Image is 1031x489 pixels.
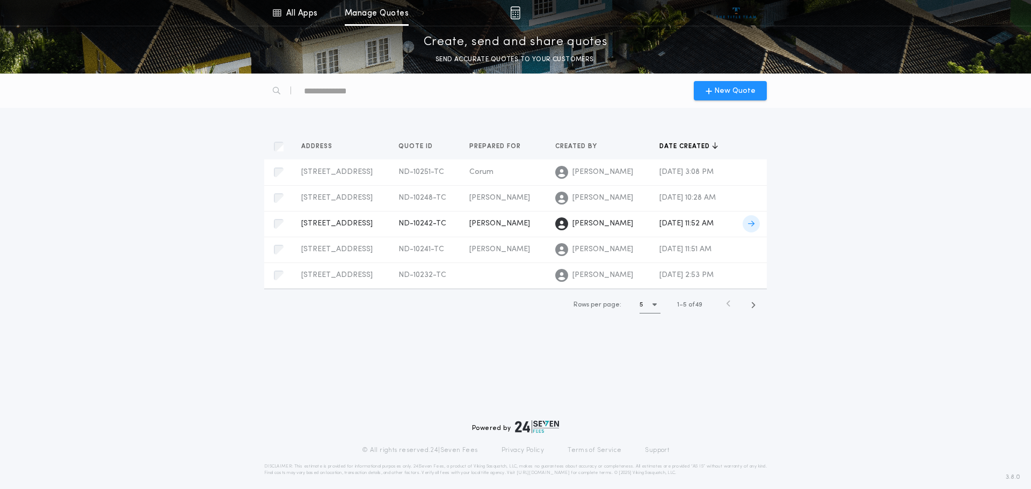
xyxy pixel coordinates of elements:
[398,141,441,152] button: Quote ID
[469,220,530,228] span: [PERSON_NAME]
[555,141,605,152] button: Created by
[659,194,716,202] span: [DATE] 10:28 AM
[469,168,493,176] span: Corum
[714,85,756,97] span: New Quote
[301,141,340,152] button: Address
[659,141,718,152] button: Date created
[264,463,767,476] p: DISCLAIMER: This estimate is provided for informational purposes only. 24|Seven Fees, a product o...
[716,8,757,18] img: vs-icon
[469,142,523,151] span: Prepared for
[301,245,373,253] span: [STREET_ADDRESS]
[362,446,478,455] p: © All rights reserved. 24|Seven Fees
[659,142,712,151] span: Date created
[640,300,643,310] h1: 5
[301,271,373,279] span: [STREET_ADDRESS]
[301,142,335,151] span: Address
[659,220,714,228] span: [DATE] 11:52 AM
[469,245,530,253] span: [PERSON_NAME]
[572,244,633,255] span: [PERSON_NAME]
[301,220,373,228] span: [STREET_ADDRESS]
[659,271,714,279] span: [DATE] 2:53 PM
[398,271,446,279] span: ND-10232-TC
[683,302,687,308] span: 5
[640,296,660,313] button: 5
[572,193,633,203] span: [PERSON_NAME]
[398,168,444,176] span: ND-10251-TC
[555,142,599,151] span: Created by
[688,300,702,310] span: of 49
[517,471,570,475] a: [URL][DOMAIN_NAME]
[301,194,373,202] span: [STREET_ADDRESS]
[435,54,596,65] p: SEND ACCURATE QUOTES TO YOUR CUSTOMERS.
[677,302,679,308] span: 1
[398,142,435,151] span: Quote ID
[645,446,669,455] a: Support
[572,167,633,178] span: [PERSON_NAME]
[469,194,530,202] span: [PERSON_NAME]
[573,302,621,308] span: Rows per page:
[398,245,444,253] span: ND-10241-TC
[510,6,520,19] img: img
[398,194,446,202] span: ND-10248-TC
[472,420,559,433] div: Powered by
[694,81,767,100] button: New Quote
[515,420,559,433] img: logo
[1006,472,1020,482] span: 3.8.0
[572,218,633,229] span: [PERSON_NAME]
[659,245,711,253] span: [DATE] 11:51 AM
[398,220,446,228] span: ND-10242-TC
[572,270,633,281] span: [PERSON_NAME]
[301,168,373,176] span: [STREET_ADDRESS]
[568,446,621,455] a: Terms of Service
[502,446,544,455] a: Privacy Policy
[424,34,608,51] p: Create, send and share quotes
[659,168,714,176] span: [DATE] 3:08 PM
